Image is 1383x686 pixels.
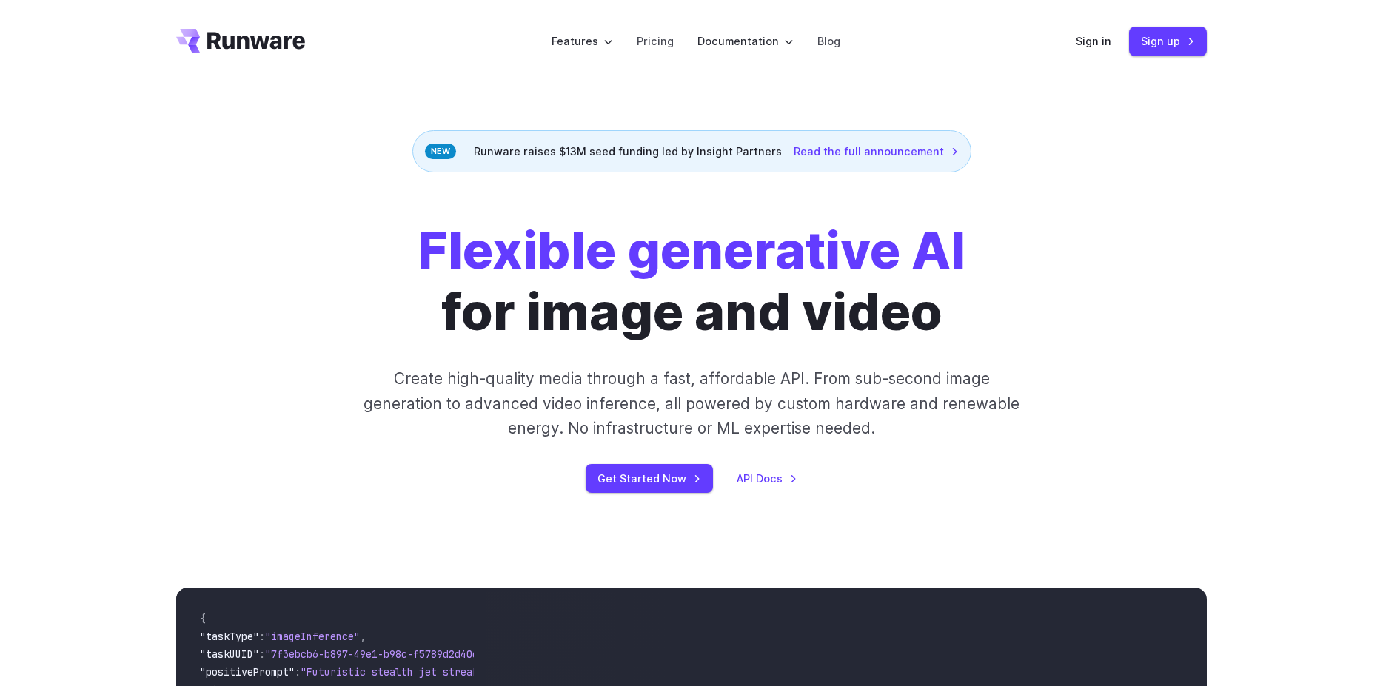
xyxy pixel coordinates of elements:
[737,470,797,487] a: API Docs
[586,464,713,493] a: Get Started Now
[412,130,971,172] div: Runware raises $13M seed funding led by Insight Partners
[259,648,265,661] span: :
[301,665,840,679] span: "Futuristic stealth jet streaking through a neon-lit cityscape with glowing purple exhaust"
[200,665,295,679] span: "positivePrompt"
[259,630,265,643] span: :
[418,220,965,343] h1: for image and video
[697,33,794,50] label: Documentation
[200,648,259,661] span: "taskUUID"
[200,630,259,643] span: "taskType"
[360,630,366,643] span: ,
[637,33,674,50] a: Pricing
[1076,33,1111,50] a: Sign in
[1129,27,1207,56] a: Sign up
[176,29,305,53] a: Go to /
[265,630,360,643] span: "imageInference"
[265,648,490,661] span: "7f3ebcb6-b897-49e1-b98c-f5789d2d40d7"
[794,143,959,160] a: Read the full announcement
[817,33,840,50] a: Blog
[552,33,613,50] label: Features
[362,366,1022,440] p: Create high-quality media through a fast, affordable API. From sub-second image generation to adv...
[418,219,965,281] strong: Flexible generative AI
[200,612,206,625] span: {
[295,665,301,679] span: :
